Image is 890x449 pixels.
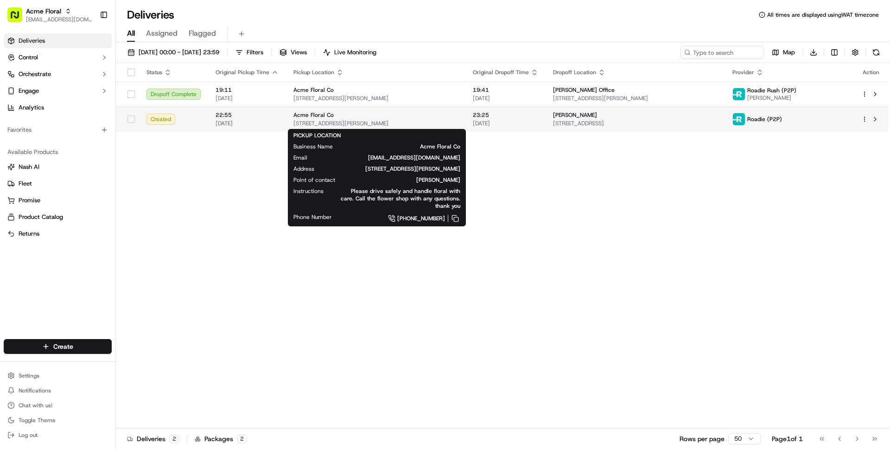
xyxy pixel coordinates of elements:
[4,210,112,224] button: Product Catalog
[4,429,112,442] button: Log out
[293,213,332,221] span: Phone Number
[53,342,73,351] span: Create
[861,69,881,76] div: Action
[65,157,112,164] a: Powered byPylon
[146,69,162,76] span: Status
[293,132,341,139] span: PICKUP LOCATION
[195,434,247,443] div: Packages
[9,9,28,28] img: Nash
[329,165,460,173] span: [STREET_ADDRESS][PERSON_NAME]
[9,135,17,143] div: 📗
[473,86,538,94] span: 19:41
[139,48,219,57] span: [DATE] 00:00 - [DATE] 23:59
[350,176,460,184] span: [PERSON_NAME]
[24,60,167,70] input: Got a question? Start typing here...
[348,143,460,150] span: Acme Floral Co
[870,46,883,59] button: Refresh
[293,86,334,94] span: Acme Floral Co
[553,111,597,119] span: [PERSON_NAME]
[473,120,538,127] span: [DATE]
[216,111,279,119] span: 22:55
[733,88,745,100] img: roadie-logo-v2.jpg
[146,28,178,39] span: Assigned
[4,50,112,65] button: Control
[680,46,764,59] input: Type to search
[322,154,460,161] span: [EMAIL_ADDRESS][DOMAIN_NAME]
[19,70,51,78] span: Orchestrate
[19,135,71,144] span: Knowledge Base
[319,46,381,59] button: Live Monitoring
[4,176,112,191] button: Fleet
[473,111,538,119] span: 23:25
[293,143,333,150] span: Business Name
[7,196,108,205] a: Promise
[189,28,216,39] span: Flagged
[127,7,174,22] h1: Deliveries
[19,417,56,424] span: Toggle Theme
[158,91,169,103] button: Start new chat
[293,95,458,102] span: [STREET_ADDRESS][PERSON_NAME]
[4,160,112,174] button: Nash AI
[334,48,376,57] span: Live Monitoring
[732,69,754,76] span: Provider
[78,135,86,143] div: 💻
[293,165,314,173] span: Address
[19,213,63,221] span: Product Catalog
[19,431,38,439] span: Log out
[19,180,32,188] span: Fleet
[19,37,45,45] span: Deliveries
[347,213,460,224] a: [PHONE_NUMBER]
[553,69,596,76] span: Dropoff Location
[733,113,745,125] img: roadie-logo-v2.jpg
[19,196,40,205] span: Promise
[4,122,112,137] div: Favorites
[19,230,39,238] span: Returns
[747,87,796,94] span: Roadie Rush (P2P)
[4,33,112,48] a: Deliveries
[4,384,112,397] button: Notifications
[19,402,52,409] span: Chat with us!
[32,98,117,105] div: We're available if you need us!
[19,53,38,62] span: Control
[19,87,39,95] span: Engage
[4,83,112,98] button: Engage
[7,163,108,171] a: Nash AI
[26,16,92,23] button: [EMAIL_ADDRESS][DOMAIN_NAME]
[4,67,112,82] button: Orchestrate
[216,86,279,94] span: 19:11
[4,414,112,427] button: Toggle Theme
[553,120,718,127] span: [STREET_ADDRESS]
[32,89,152,98] div: Start new chat
[19,163,39,171] span: Nash AI
[19,103,44,112] span: Analytics
[293,69,334,76] span: Pickup Location
[4,145,112,160] div: Available Products
[680,434,725,443] p: Rows per page
[6,131,75,148] a: 📗Knowledge Base
[553,86,615,94] span: [PERSON_NAME] Office
[247,48,263,57] span: Filters
[293,176,335,184] span: Point of contact
[4,4,96,26] button: Acme Floral[EMAIL_ADDRESS][DOMAIN_NAME]
[7,180,108,188] a: Fleet
[768,46,799,59] button: Map
[293,120,458,127] span: [STREET_ADDRESS][PERSON_NAME]
[293,111,334,119] span: Acme Floral Co
[9,37,169,52] p: Welcome 👋
[7,213,108,221] a: Product Catalog
[127,28,135,39] span: All
[26,6,61,16] button: Acme Floral
[338,187,460,210] span: Please drive safely and handle floral with care. Call the flower shop with any questions. thank you
[237,435,247,443] div: 2
[4,369,112,382] button: Settings
[473,95,538,102] span: [DATE]
[553,95,718,102] span: [STREET_ADDRESS][PERSON_NAME]
[397,215,445,222] span: [PHONE_NUMBER]
[127,434,179,443] div: Deliveries
[4,226,112,241] button: Returns
[4,339,112,354] button: Create
[783,48,795,57] span: Map
[231,46,267,59] button: Filters
[123,46,223,59] button: [DATE] 00:00 - [DATE] 23:59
